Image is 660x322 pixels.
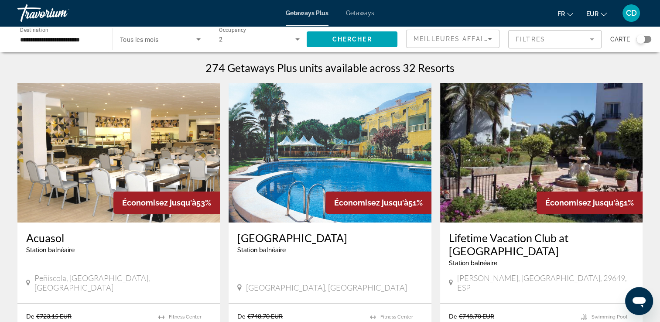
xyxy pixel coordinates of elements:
span: EUR [586,10,598,17]
img: 3053E01X.jpg [229,83,431,223]
div: 51% [537,192,643,214]
span: 2 [219,36,222,43]
span: De [449,312,457,320]
a: Acuasol [26,231,211,244]
div: 51% [325,192,431,214]
span: Économisez jusqu'à [545,198,619,207]
button: Filter [508,30,602,49]
span: Tous les mois [120,36,159,43]
a: Getaways [346,10,374,17]
span: €748.70 EUR [459,312,494,320]
span: CD [626,9,637,17]
span: Station balnéaire [449,260,497,267]
span: €748.70 EUR [247,312,283,320]
a: [GEOGRAPHIC_DATA] [237,231,422,244]
button: Change currency [586,7,607,20]
mat-select: Sort by [414,34,492,44]
img: ii_ltv1.jpg [440,83,643,223]
button: Chercher [307,31,397,47]
span: De [26,312,34,320]
span: Peñíscola, [GEOGRAPHIC_DATA], [GEOGRAPHIC_DATA] [34,273,211,292]
span: [GEOGRAPHIC_DATA], [GEOGRAPHIC_DATA] [246,283,407,292]
span: Économisez jusqu'à [122,198,196,207]
div: 53% [113,192,220,214]
span: Destination [20,27,48,33]
h1: 274 Getaways Plus units available across 32 Resorts [205,61,455,74]
img: 2970O01X.jpg [17,83,220,223]
span: Meilleures affaires [414,35,497,42]
span: Économisez jusqu'à [334,198,408,207]
button: User Menu [620,4,643,22]
span: fr [557,10,565,17]
span: Fitness Center [380,314,413,320]
iframe: Bouton de lancement de la fenêtre de messagerie [625,287,653,315]
a: Lifetime Vacation Club at [GEOGRAPHIC_DATA] [449,231,634,257]
span: Chercher [332,36,372,43]
span: Fitness Center [169,314,202,320]
span: [PERSON_NAME], [GEOGRAPHIC_DATA], 29649, ESP [457,273,634,292]
span: €723.15 EUR [36,312,72,320]
span: Station balnéaire [237,247,286,253]
span: De [237,312,245,320]
a: Travorium [17,2,105,24]
span: Station balnéaire [26,247,75,253]
button: Change language [557,7,573,20]
span: Occupancy [219,27,246,33]
a: Getaways Plus [286,10,328,17]
span: Carte [610,33,630,45]
span: Swimming Pool [592,314,627,320]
